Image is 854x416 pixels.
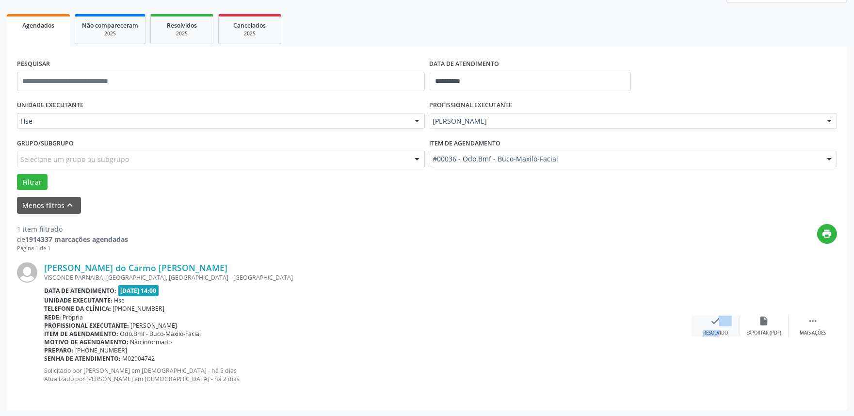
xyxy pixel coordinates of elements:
span: M02904742 [123,354,155,363]
label: DATA DE ATENDIMENTO [430,57,500,72]
button: Menos filtroskeyboard_arrow_up [17,197,81,214]
label: Grupo/Subgrupo [17,136,74,151]
div: 2025 [158,30,206,37]
span: [DATE] 14:00 [118,285,159,296]
i: insert_drive_file [759,316,770,326]
b: Rede: [44,313,61,321]
label: UNIDADE EXECUTANTE [17,98,83,113]
div: de [17,234,128,244]
div: Resolvido [703,330,728,336]
span: Selecione um grupo ou subgrupo [20,154,129,164]
a: [PERSON_NAME] do Carmo [PERSON_NAME] [44,262,227,273]
div: VISCONDE PARNAIBA, [GEOGRAPHIC_DATA], [GEOGRAPHIC_DATA] - [GEOGRAPHIC_DATA] [44,273,692,282]
i: keyboard_arrow_up [65,200,76,210]
div: Página 1 de 1 [17,244,128,253]
strong: 1914337 marcações agendadas [25,235,128,244]
span: Cancelados [234,21,266,30]
button: print [817,224,837,244]
button: Filtrar [17,174,48,191]
b: Profissional executante: [44,321,129,330]
div: 2025 [82,30,138,37]
b: Data de atendimento: [44,287,116,295]
span: [PERSON_NAME] [433,116,818,126]
b: Senha de atendimento: [44,354,121,363]
span: Agendados [22,21,54,30]
div: Exportar (PDF) [747,330,782,336]
div: Mais ações [800,330,826,336]
i: print [822,228,833,239]
i:  [807,316,818,326]
img: img [17,262,37,283]
span: [PHONE_NUMBER] [76,346,128,354]
b: Telefone da clínica: [44,304,111,313]
b: Motivo de agendamento: [44,338,129,346]
div: 2025 [226,30,274,37]
div: 1 item filtrado [17,224,128,234]
b: Preparo: [44,346,74,354]
span: #00036 - Odo.Bmf - Buco-Maxilo-Facial [433,154,818,164]
span: Não compareceram [82,21,138,30]
span: Própria [63,313,83,321]
label: PROFISSIONAL EXECUTANTE [430,98,513,113]
span: [PERSON_NAME] [131,321,177,330]
span: Hse [114,296,125,304]
span: Resolvidos [167,21,197,30]
span: Hse [20,116,405,126]
p: Solicitado por [PERSON_NAME] em [DEMOGRAPHIC_DATA] - há 5 dias Atualizado por [PERSON_NAME] em [D... [44,367,692,383]
span: Não informado [130,338,172,346]
label: PESQUISAR [17,57,50,72]
label: Item de agendamento [430,136,501,151]
span: [PHONE_NUMBER] [113,304,165,313]
span: Odo.Bmf - Buco-Maxilo-Facial [120,330,201,338]
b: Item de agendamento: [44,330,118,338]
b: Unidade executante: [44,296,113,304]
i: check [710,316,721,326]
